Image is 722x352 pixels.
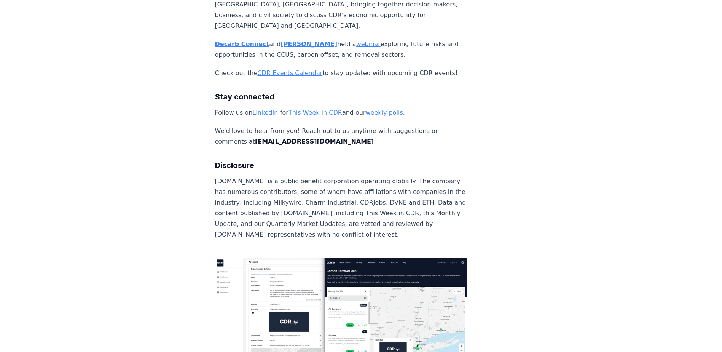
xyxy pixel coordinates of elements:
p: and held a exploring future risks and opportunities in the CCUS, carbon offset, and removal sectors. [215,39,467,60]
strong: [EMAIL_ADDRESS][DOMAIN_NAME] [255,138,374,145]
p: Follow us on for and our . [215,107,467,118]
a: LinkedIn [252,109,278,116]
a: This Week in CDR [288,109,342,116]
p: We'd love to hear from you! Reach out to us anytime with suggestions or comments at . [215,126,467,147]
a: Decarb Connect [215,40,269,48]
a: webinar [356,40,381,48]
strong: Disclosure [215,161,254,170]
strong: Stay connected [215,92,274,101]
p: Check out the to stay updated with upcoming CDR events! [215,68,467,78]
a: [PERSON_NAME] [281,40,337,48]
a: weekly polls [366,109,403,116]
p: [DOMAIN_NAME] is a public benefit corporation operating globally. The company has numerous contri... [215,176,467,240]
a: CDR Events Calendar [257,69,322,77]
